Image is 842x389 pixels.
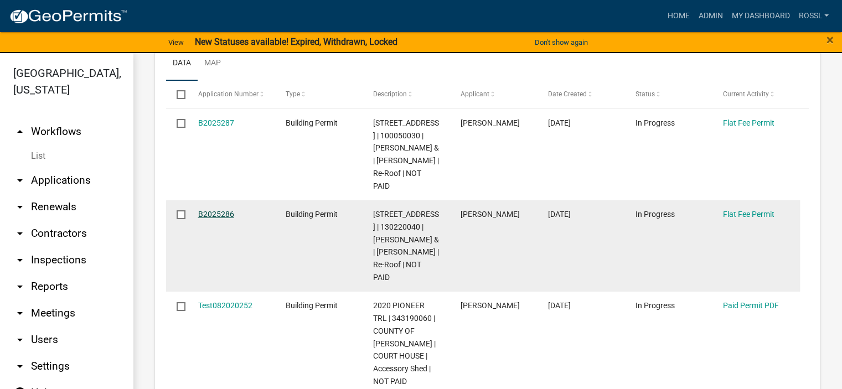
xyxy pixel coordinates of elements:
a: Home [663,6,694,27]
button: Don't show again [530,33,592,51]
datatable-header-cell: Application Number [187,81,275,107]
i: arrow_drop_down [13,307,27,320]
span: Building Permit [286,210,338,219]
span: Description [373,90,407,98]
datatable-header-cell: Date Created [538,81,625,107]
a: Admin [694,6,727,27]
a: Test082020252 [198,301,252,310]
a: B2025287 [198,118,234,127]
a: RossL [794,6,833,27]
span: Type [286,90,300,98]
i: arrow_drop_down [13,200,27,214]
i: arrow_drop_down [13,174,27,187]
span: In Progress [636,118,675,127]
span: Building Permit [286,301,338,310]
span: Courtney Kolb [461,301,520,310]
datatable-header-cell: Current Activity [712,81,800,107]
span: Date Created [548,90,587,98]
datatable-header-cell: Description [363,81,450,107]
span: Application Number [198,90,259,98]
i: arrow_drop_up [13,125,27,138]
i: arrow_drop_down [13,280,27,293]
i: arrow_drop_down [13,253,27,267]
span: 62480 CO RD 46 | 100050030 | JAHNKE,WAYNE H & | SHARON K JAHNKE | Re-Roof | NOT PAID [373,118,439,190]
span: Gina Gullickson [461,118,520,127]
span: 2020 PIONEER TRL | 343190060 | COUNTY OF FREEBORN | COURT HOUSE | Accessory Shed | NOT PAID [373,301,436,386]
span: 24855 770TH AVE | 130220040 | HANSEN,JON C & | VICKI L HANSEN | Re-Roof | NOT PAID [373,210,439,282]
datatable-header-cell: Applicant [450,81,538,107]
a: Flat Fee Permit [723,118,774,127]
a: Data [166,46,198,81]
span: 08/20/2025 [548,210,571,219]
span: In Progress [636,301,675,310]
span: Applicant [461,90,489,98]
span: Building Permit [286,118,338,127]
a: Map [198,46,228,81]
i: arrow_drop_down [13,360,27,373]
datatable-header-cell: Status [625,81,712,107]
datatable-header-cell: Type [275,81,362,107]
span: 08/20/2025 [548,301,571,310]
a: Flat Fee Permit [723,210,774,219]
datatable-header-cell: Select [166,81,187,107]
i: arrow_drop_down [13,333,27,346]
strong: New Statuses available! Expired, Withdrawn, Locked [195,37,397,47]
span: Current Activity [723,90,769,98]
span: In Progress [636,210,675,219]
span: Status [636,90,655,98]
i: arrow_drop_down [13,227,27,240]
button: Close [826,33,834,46]
span: × [826,32,834,48]
span: 08/20/2025 [548,118,571,127]
span: Gina Gullickson [461,210,520,219]
a: Paid Permit PDF [723,301,779,310]
a: B2025286 [198,210,234,219]
a: View [164,33,188,51]
a: My Dashboard [727,6,794,27]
